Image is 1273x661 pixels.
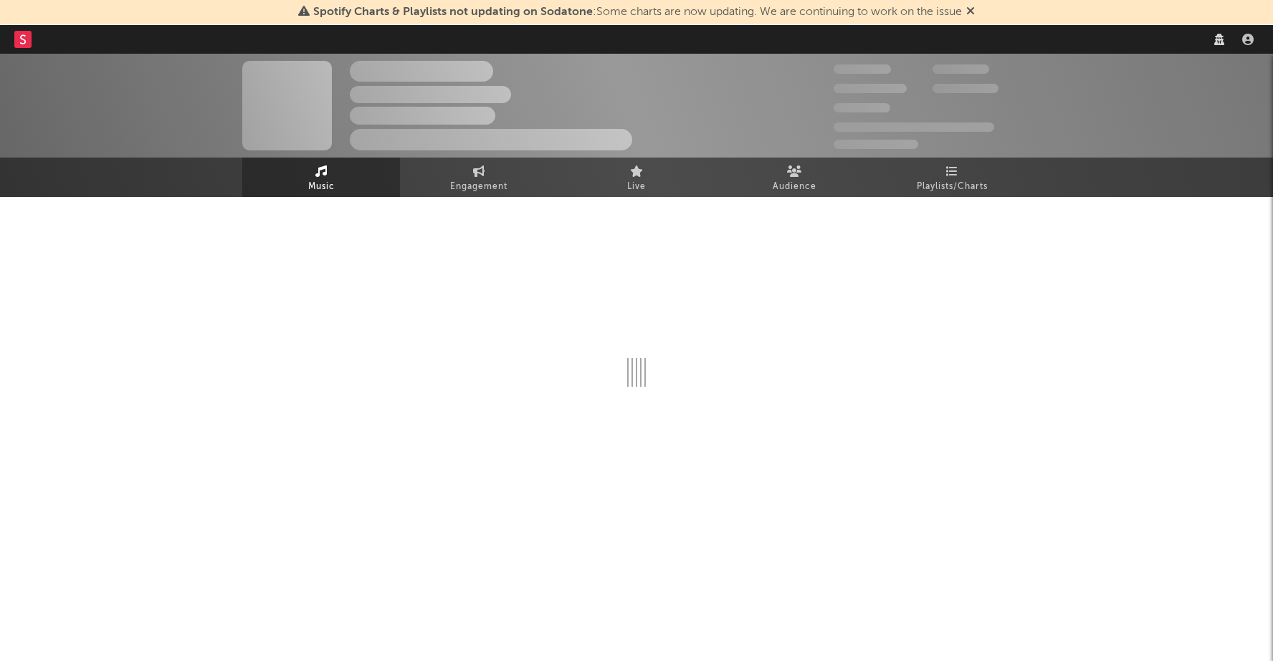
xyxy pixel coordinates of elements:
[715,158,873,197] a: Audience
[834,84,907,93] span: 50,000,000
[773,178,816,196] span: Audience
[834,64,891,74] span: 300,000
[313,6,593,18] span: Spotify Charts & Playlists not updating on Sodatone
[242,158,400,197] a: Music
[917,178,988,196] span: Playlists/Charts
[308,178,335,196] span: Music
[834,103,890,112] span: 100,000
[400,158,558,197] a: Engagement
[834,140,918,149] span: Jump Score: 85.0
[933,64,989,74] span: 100,000
[313,6,962,18] span: : Some charts are now updating. We are continuing to work on the issue
[450,178,507,196] span: Engagement
[558,158,715,197] a: Live
[966,6,975,18] span: Dismiss
[627,178,646,196] span: Live
[834,122,994,132] span: 50,000,000 Monthly Listeners
[933,84,998,93] span: 1,000,000
[873,158,1031,197] a: Playlists/Charts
